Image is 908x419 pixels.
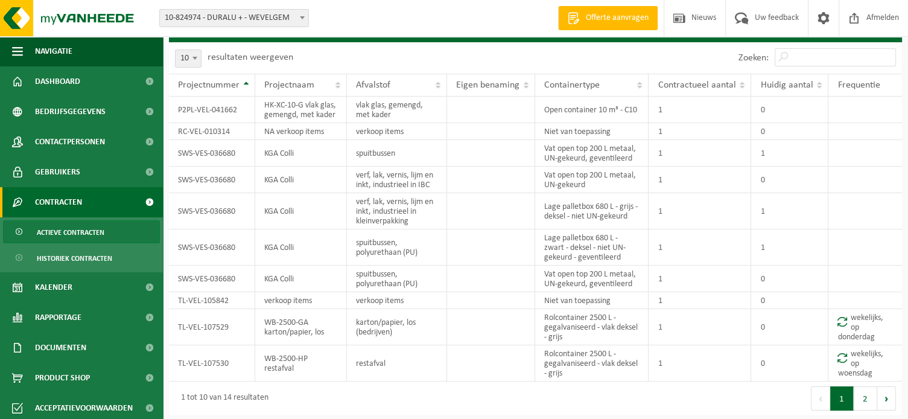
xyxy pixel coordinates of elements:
td: wekelijks, op donderdag [828,309,902,345]
span: 10-824974 - DURALU + - WEVELGEM [160,10,308,27]
td: Niet van toepassing [535,292,649,309]
span: Contractueel aantal [658,80,735,90]
td: Rolcontainer 2500 L - gegalvaniseerd - vlak deksel - grijs [535,309,649,345]
span: Frequentie [837,80,880,90]
td: verkoop items [347,123,447,140]
td: verkoop items [347,292,447,309]
td: 1 [649,140,751,167]
td: Lage palletbox 680 L - grijs - deksel - niet UN-gekeurd [535,193,649,229]
td: TL-VEL-107529 [169,309,255,345]
td: verf, lak, vernis, lijm en inkt, industrieel in kleinverpakking [347,193,447,229]
span: Navigatie [35,36,72,66]
td: KGA Colli [255,167,347,193]
span: Huidig aantal [760,80,813,90]
td: 1 [649,193,751,229]
td: Rolcontainer 2500 L - gegalvaniseerd - vlak deksel - grijs [535,345,649,382]
td: 1 [649,309,751,345]
td: karton/papier, los (bedrijven) [347,309,447,345]
td: KGA Colli [255,140,347,167]
td: 0 [751,97,828,123]
td: 1 [649,345,751,382]
span: Containertype [544,80,600,90]
td: TL-VEL-105842 [169,292,255,309]
td: KGA Colli [255,266,347,292]
td: WB-2500-GA karton/papier, los [255,309,347,345]
td: 0 [751,345,828,382]
span: 10-824974 - DURALU + - WEVELGEM [159,9,309,27]
td: 1 [751,193,828,229]
button: Next [877,386,896,411]
span: Product Shop [35,363,90,393]
td: Vat open top 200 L metaal, UN-gekeurd, geventileerd [535,140,649,167]
button: 2 [854,386,877,411]
a: Offerte aanvragen [558,6,658,30]
td: Vat open top 200 L metaal, UN-gekeurd, geventileerd [535,266,649,292]
span: Dashboard [35,66,80,97]
span: Bedrijfsgegevens [35,97,106,127]
td: restafval [347,345,447,382]
label: Zoeken: [738,53,769,63]
td: 1 [649,123,751,140]
td: Open container 10 m³ - C10 [535,97,649,123]
span: Projectnummer [178,80,240,90]
td: P2PL-VEL-041662 [169,97,255,123]
td: 0 [751,309,828,345]
td: 0 [751,266,828,292]
td: SWS-VES-036680 [169,266,255,292]
td: 1 [649,167,751,193]
td: SWS-VES-036680 [169,193,255,229]
td: Niet van toepassing [535,123,649,140]
td: spuitbussen [347,140,447,167]
td: Vat open top 200 L metaal, UN-gekeurd [535,167,649,193]
td: KGA Colli [255,229,347,266]
td: 1 [751,140,828,167]
span: Rapportage [35,302,81,333]
span: 10 [175,50,202,68]
span: 10 [176,50,201,67]
a: Actieve contracten [3,220,160,243]
button: 1 [830,386,854,411]
td: TL-VEL-107530 [169,345,255,382]
span: Historiek contracten [37,247,112,270]
td: WB-2500-HP restafval [255,345,347,382]
span: Contracten [35,187,82,217]
td: vlak glas, gemengd, met kader [347,97,447,123]
button: Previous [811,386,830,411]
a: Historiek contracten [3,246,160,269]
td: SWS-VES-036680 [169,229,255,266]
td: Lage palletbox 680 L - zwart - deksel - niet UN-gekeurd - geventileerd [535,229,649,266]
td: 0 [751,123,828,140]
td: 0 [751,167,828,193]
div: 1 tot 10 van 14 resultaten [175,388,268,409]
span: Gebruikers [35,157,80,187]
td: wekelijks, op woensdag [828,345,902,382]
td: 1 [751,229,828,266]
td: 1 [649,266,751,292]
td: 1 [649,97,751,123]
span: Offerte aanvragen [583,12,652,24]
td: HK-XC-10-G vlak glas, gemengd, met kader [255,97,347,123]
span: Kalender [35,272,72,302]
td: verkoop items [255,292,347,309]
span: Actieve contracten [37,221,104,244]
label: resultaten weergeven [208,53,293,62]
td: KGA Colli [255,193,347,229]
span: Contactpersonen [35,127,105,157]
span: Documenten [35,333,86,363]
td: SWS-VES-036680 [169,140,255,167]
td: verf, lak, vernis, lijm en inkt, industrieel in IBC [347,167,447,193]
td: spuitbussen, polyurethaan (PU) [347,229,447,266]
span: Projectnaam [264,80,314,90]
span: Afvalstof [356,80,390,90]
td: SWS-VES-036680 [169,167,255,193]
td: RC-VEL-010314 [169,123,255,140]
td: spuitbussen, polyurethaan (PU) [347,266,447,292]
td: 1 [649,229,751,266]
td: NA verkoop items [255,123,347,140]
td: 0 [751,292,828,309]
td: 1 [649,292,751,309]
span: Eigen benaming [456,80,519,90]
